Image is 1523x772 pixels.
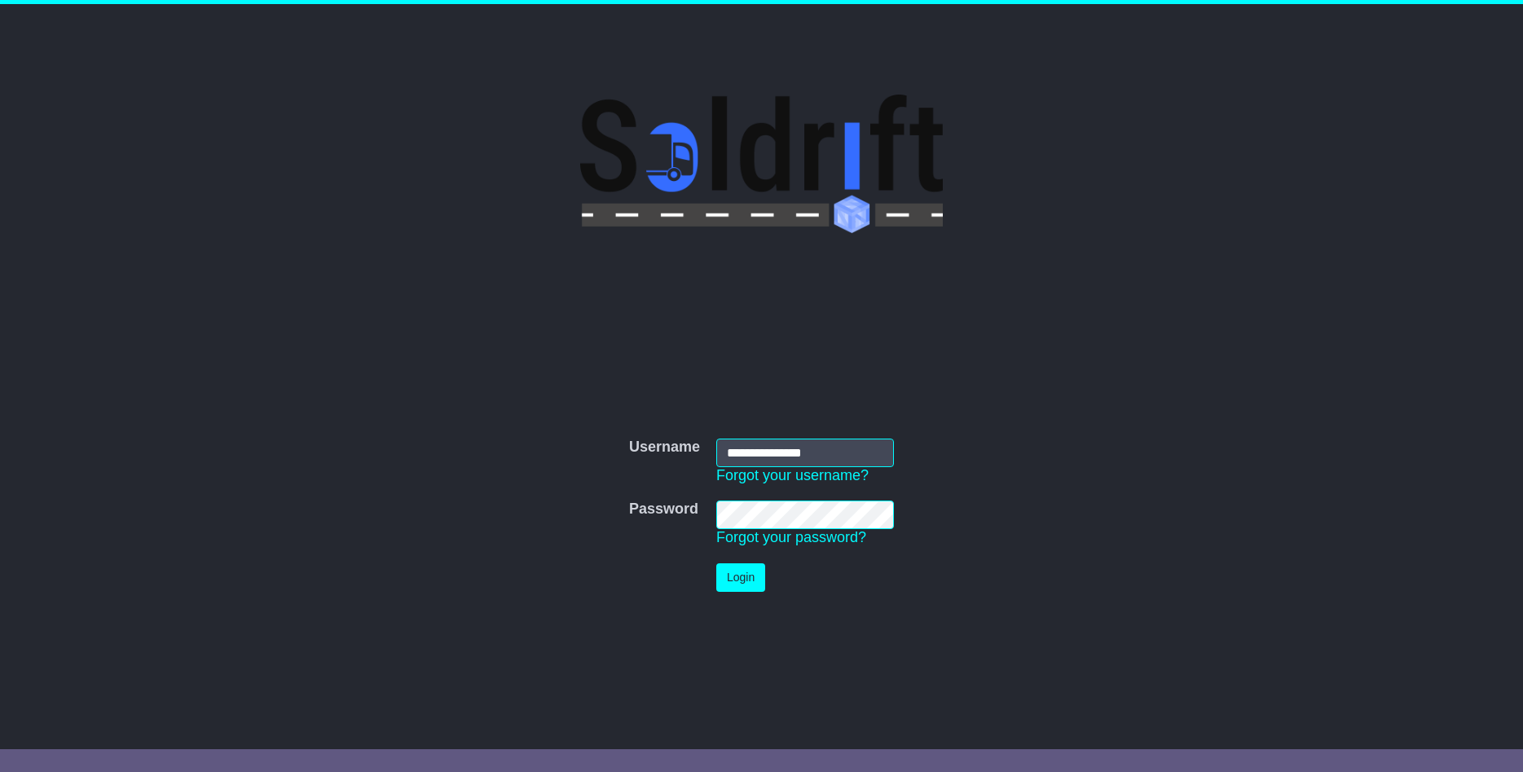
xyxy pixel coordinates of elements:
[716,467,869,483] a: Forgot your username?
[629,439,700,457] label: Username
[580,95,943,233] img: Soldrift Pty Ltd
[716,563,765,592] button: Login
[716,529,866,545] a: Forgot your password?
[629,501,698,518] label: Password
